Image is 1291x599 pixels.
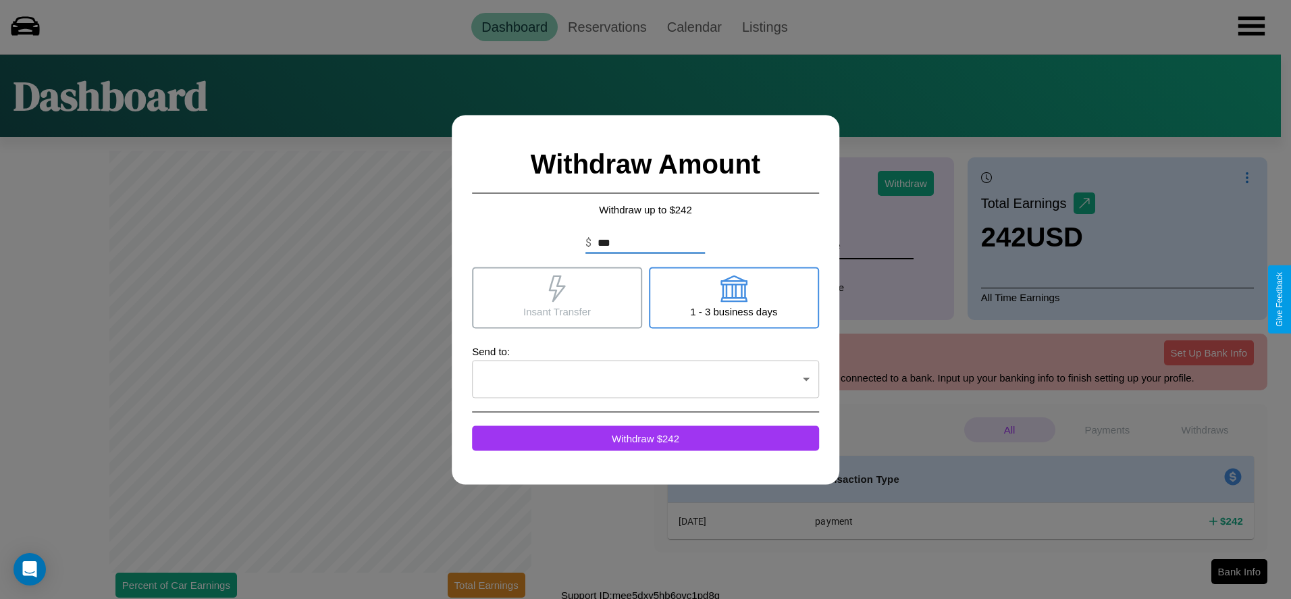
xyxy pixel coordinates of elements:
div: Give Feedback [1275,272,1284,327]
button: Withdraw $242 [472,425,819,450]
p: Withdraw up to $ 242 [472,200,819,218]
div: Open Intercom Messenger [14,553,46,585]
p: Send to: [472,342,819,360]
p: Insant Transfer [523,302,591,320]
p: $ [585,234,591,251]
p: 1 - 3 business days [690,302,777,320]
h2: Withdraw Amount [472,135,819,193]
